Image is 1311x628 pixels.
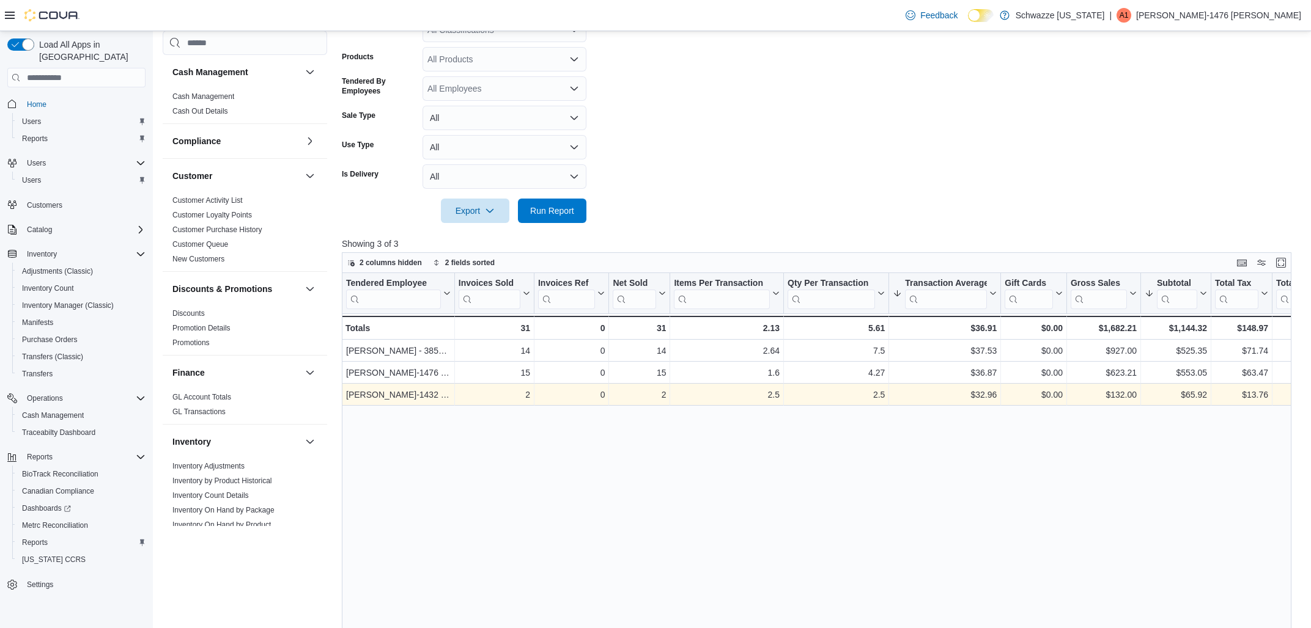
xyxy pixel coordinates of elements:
[613,278,666,309] button: Net Sold
[17,332,146,347] span: Purchase Orders
[674,278,770,309] div: Items Per Transaction
[17,131,146,146] span: Reports
[342,111,375,120] label: Sale Type
[22,247,62,261] button: Inventory
[172,338,210,348] span: Promotions
[905,278,987,309] div: Transaction Average
[22,117,41,126] span: Users
[1071,278,1127,309] div: Gross Sales
[441,199,509,223] button: Export
[303,282,317,296] button: Discounts & Promotions
[172,255,224,263] a: New Customers
[27,158,46,168] span: Users
[674,278,770,290] div: Items Per Transaction
[905,278,987,290] div: Transaction Average
[172,338,210,347] a: Promotions
[569,84,579,93] button: Open list of options
[1016,8,1105,23] p: Schwazze [US_STATE]
[1005,278,1063,309] button: Gift Cards
[1109,8,1112,23] p: |
[1071,321,1137,335] div: $1,682.21
[674,321,780,335] div: 2.13
[17,425,100,440] a: Traceabilty Dashboard
[17,264,98,279] a: Adjustments (Classic)
[459,366,530,381] div: 15
[1215,388,1268,403] div: $13.76
[12,263,150,280] button: Adjustments (Classic)
[788,388,885,403] div: 2.5
[346,278,441,290] div: Tendered Employee
[17,518,93,533] a: Metrc Reconciliation
[1071,278,1137,309] button: Gross Sales
[27,100,46,109] span: Home
[445,258,495,268] span: 2 fields sorted
[893,388,997,403] div: $32.96
[12,314,150,331] button: Manifests
[2,448,150,466] button: Reports
[22,450,57,464] button: Reports
[12,517,150,534] button: Metrc Reconciliation
[569,54,579,64] button: Open list of options
[893,278,997,309] button: Transaction Average
[12,365,150,382] button: Transfers
[22,134,48,144] span: Reports
[172,135,300,147] button: Compliance
[423,164,586,189] button: All
[345,321,451,335] div: Totals
[1215,278,1258,309] div: Total Tax
[518,199,586,223] button: Run Report
[2,95,150,112] button: Home
[1071,388,1137,403] div: $132.00
[17,315,146,330] span: Manifests
[17,173,46,188] a: Users
[22,428,95,437] span: Traceabilty Dashboard
[342,76,418,96] label: Tendered By Employees
[172,323,231,333] span: Promotion Details
[163,89,327,123] div: Cash Management
[22,369,53,379] span: Transfers
[22,197,146,213] span: Customers
[34,38,146,63] span: Load All Apps in [GEOGRAPHIC_DATA]
[172,211,252,219] a: Customer Loyalty Points
[1071,278,1127,290] div: Gross Sales
[613,344,666,359] div: 14
[17,281,79,296] a: Inventory Count
[2,221,150,238] button: Catalog
[423,106,586,130] button: All
[172,506,275,514] a: Inventory On Hand by Package
[163,193,327,271] div: Customer
[172,170,212,182] h3: Customer
[920,9,958,21] span: Feedback
[346,278,451,309] button: Tendered Employee
[172,520,271,529] a: Inventory On Hand by Product
[172,324,231,332] a: Promotion Details
[1254,255,1269,270] button: Display options
[172,491,249,500] span: Inventory Count Details
[342,255,427,270] button: 2 columns hidden
[2,575,150,593] button: Settings
[172,283,272,295] h3: Discounts & Promotions
[1005,321,1063,335] div: $0.00
[17,552,146,567] span: Washington CCRS
[346,344,451,359] div: [PERSON_NAME] - 3856 [PERSON_NAME]
[172,309,205,318] a: Discounts
[22,96,146,111] span: Home
[1235,255,1249,270] button: Keyboard shortcuts
[346,366,451,381] div: [PERSON_NAME]-1476 [PERSON_NAME]
[17,501,146,516] span: Dashboards
[22,520,88,530] span: Metrc Reconciliation
[674,278,780,309] button: Items Per Transaction
[172,461,245,471] span: Inventory Adjustments
[17,425,146,440] span: Traceabilty Dashboard
[172,520,271,530] span: Inventory On Hand by Product
[17,484,146,498] span: Canadian Compliance
[27,393,63,403] span: Operations
[22,283,74,293] span: Inventory Count
[2,246,150,263] button: Inventory
[968,9,994,22] input: Dark Mode
[172,367,300,379] button: Finance
[22,335,78,345] span: Purchase Orders
[172,92,234,101] span: Cash Management
[2,390,150,407] button: Operations
[172,283,300,295] button: Discounts & Promotions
